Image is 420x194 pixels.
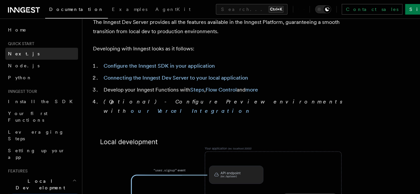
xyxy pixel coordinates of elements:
a: Connecting the Inngest Dev Server to your local application [104,75,248,81]
span: Examples [112,7,147,12]
span: Local Development [5,178,72,191]
span: Python [8,75,32,80]
button: Local Development [5,175,78,194]
span: Install the SDK [8,99,77,104]
a: Install the SDK [5,96,78,107]
a: Your first Functions [5,107,78,126]
span: Features [5,168,28,174]
span: Documentation [49,7,104,12]
a: Contact sales [342,4,402,15]
a: Examples [108,2,151,18]
button: Search...Ctrl+K [216,4,288,15]
span: Your first Functions [8,111,47,123]
a: Configure the Inngest SDK in your application [104,63,215,69]
li: Develop your Inngest Functions with , and [102,85,359,95]
a: Home [5,24,78,36]
a: Setting up your app [5,145,78,163]
p: Developing with Inngest looks as it follows: [93,44,359,53]
span: Quick start [5,41,34,46]
a: Documentation [45,2,108,19]
a: Steps [190,87,204,93]
a: our Vercel Integration [131,108,252,114]
span: Leveraging Steps [8,129,64,141]
span: Setting up your app [8,148,65,160]
em: (Optional) - Configure Preview environments with [104,98,346,114]
span: Home [8,27,27,33]
span: Next.js [8,51,40,56]
span: Inngest tour [5,89,37,94]
a: Next.js [5,48,78,60]
kbd: Ctrl+K [269,6,284,13]
a: more [245,87,258,93]
span: AgentKit [155,7,191,12]
a: Flow Control [206,87,237,93]
a: Python [5,72,78,84]
span: Node.js [8,63,40,68]
a: Node.js [5,60,78,72]
p: The Inngest Dev Server provides all the features available in the Inngest Platform, guaranteeing ... [93,18,359,36]
button: Toggle dark mode [315,5,331,13]
a: Leveraging Steps [5,126,78,145]
a: AgentKit [151,2,195,18]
